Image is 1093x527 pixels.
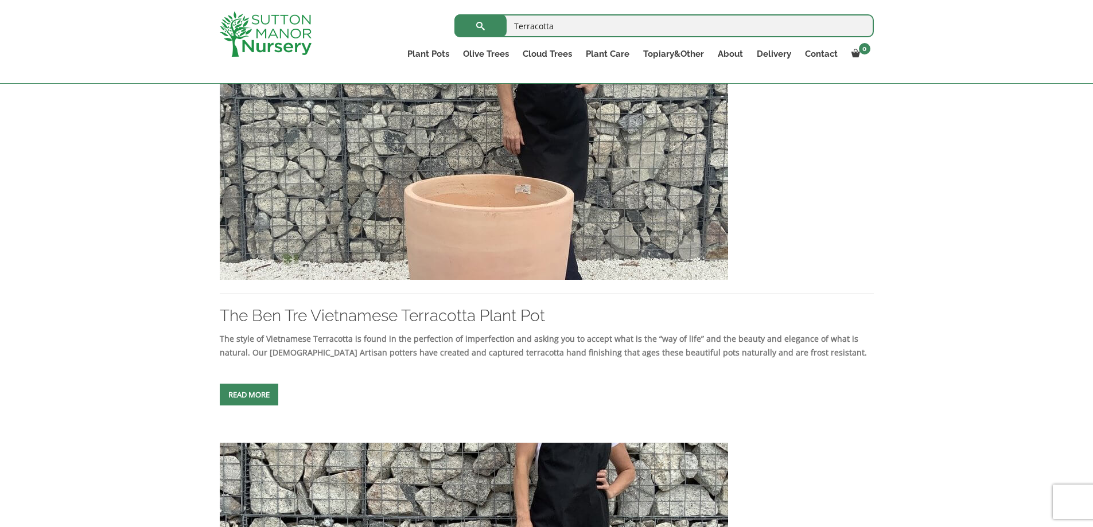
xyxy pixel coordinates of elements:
[220,384,278,405] a: Read more
[220,150,728,161] a: The Ben Tre Vietnamese Terracotta Plant Pot
[400,46,456,62] a: Plant Pots
[750,46,798,62] a: Delivery
[454,14,874,37] input: Search...
[798,46,845,62] a: Contact
[845,46,874,62] a: 0
[579,46,636,62] a: Plant Care
[220,333,867,358] strong: The style of Vietnamese Terracotta is found in the perfection of imperfection and asking you to a...
[220,33,728,280] img: The Ben Tre Vietnamese Terracotta Plant Pot - 9AF7CE34 65B8 44DA AECA A1F361FA2AC2 1 105 c
[636,46,711,62] a: Topiary&Other
[711,46,750,62] a: About
[859,43,870,54] span: 0
[220,11,312,57] img: logo
[456,46,516,62] a: Olive Trees
[220,306,545,325] a: The Ben Tre Vietnamese Terracotta Plant Pot
[516,46,579,62] a: Cloud Trees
